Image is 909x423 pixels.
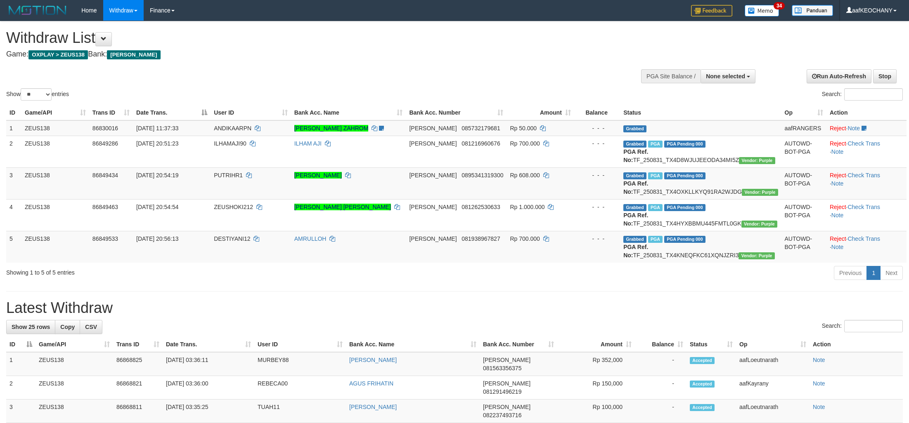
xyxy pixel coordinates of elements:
[409,172,457,179] span: [PERSON_NAME]
[409,140,457,147] span: [PERSON_NAME]
[826,199,907,231] td: · ·
[462,125,500,132] span: Copy 085732179681 to clipboard
[349,380,393,387] a: AGUS FRIHATIN
[294,235,327,242] a: AMRULLOH
[483,404,530,410] span: [PERSON_NAME]
[36,376,113,399] td: ZEUS138
[36,337,113,352] th: Game/API: activate to sort column ascending
[830,235,846,242] a: Reject
[6,320,55,334] a: Show 25 rows
[826,167,907,199] td: · ·
[163,399,254,423] td: [DATE] 03:35:25
[648,204,663,211] span: Marked by aafRornrotha
[136,172,178,179] span: [DATE] 20:54:19
[136,235,178,242] span: [DATE] 20:56:13
[510,235,540,242] span: Rp 700.000
[214,140,246,147] span: ILHAMAJI90
[635,399,686,423] td: -
[510,125,537,132] span: Rp 50.000
[346,337,480,352] th: Bank Acc. Name: activate to sort column ascending
[6,4,69,16] img: MOTION_logo.png
[831,148,844,155] a: Note
[807,69,871,83] a: Run Auto-Refresh
[462,172,503,179] span: Copy 0895341319300 to clipboard
[12,324,50,330] span: Show 25 rows
[635,352,686,376] td: -
[6,167,21,199] td: 3
[483,388,521,395] span: Copy 081291496219 to clipboard
[739,252,774,259] span: Vendor URL: https://trx4.1velocity.biz
[830,125,846,132] a: Reject
[741,221,777,228] span: Vendor URL: https://trx4.1velocity.biz
[847,172,880,179] a: Check Trans
[690,381,715,388] span: Accepted
[6,352,36,376] td: 1
[826,120,907,136] td: ·
[844,320,903,332] input: Search:
[620,105,781,120] th: Status
[6,265,373,277] div: Showing 1 to 5 of 5 entries
[163,337,254,352] th: Date Trans.: activate to sort column ascending
[810,337,903,352] th: Action
[406,105,507,120] th: Bank Acc. Number: activate to sort column ascending
[557,399,635,423] td: Rp 100,000
[623,141,646,148] span: Grabbed
[880,266,903,280] a: Next
[781,167,826,199] td: AUTOWD-BOT-PGA
[21,105,89,120] th: Game/API: activate to sort column ascending
[60,324,75,330] span: Copy
[781,105,826,120] th: Op: activate to sort column ascending
[254,399,346,423] td: TUAH11
[822,88,903,101] label: Search:
[781,136,826,167] td: AUTOWD-BOT-PGA
[294,125,369,132] a: [PERSON_NAME] ZAHROM
[136,140,178,147] span: [DATE] 20:51:23
[6,30,598,46] h1: Withdraw List
[21,231,89,263] td: ZEUS138
[623,204,646,211] span: Grabbed
[623,180,648,195] b: PGA Ref. No:
[92,235,118,242] span: 86849533
[409,125,457,132] span: [PERSON_NAME]
[781,231,826,263] td: AUTOWD-BOT-PGA
[574,105,620,120] th: Balance
[830,140,846,147] a: Reject
[648,236,663,243] span: Marked by aafRornrotha
[635,337,686,352] th: Balance: activate to sort column ascending
[133,105,211,120] th: Date Trans.: activate to sort column descending
[578,235,617,243] div: - - -
[641,69,701,83] div: PGA Site Balance /
[21,167,89,199] td: ZEUS138
[6,88,69,101] label: Show entries
[620,136,781,167] td: TF_250831_TX4D8WJUJEEODA34MI5Z
[214,172,243,179] span: PUTRIHR1
[813,404,825,410] a: Note
[136,125,178,132] span: [DATE] 11:37:33
[294,204,391,210] a: [PERSON_NAME] [PERSON_NAME]
[254,337,346,352] th: User ID: activate to sort column ascending
[578,124,617,132] div: - - -
[211,105,291,120] th: User ID: activate to sort column ascending
[36,399,113,423] td: ZEUS138
[736,352,810,376] td: aafLoeutnarath
[21,88,52,101] select: Showentries
[844,88,903,101] input: Search:
[214,235,250,242] span: DESTIYANI12
[834,266,867,280] a: Previous
[6,50,598,59] h4: Game: Bank:
[409,235,457,242] span: [PERSON_NAME]
[557,352,635,376] td: Rp 352,000
[6,120,21,136] td: 1
[85,324,97,330] span: CSV
[826,105,907,120] th: Action
[55,320,80,334] a: Copy
[792,5,833,16] img: panduan.png
[873,69,897,83] a: Stop
[620,167,781,199] td: TF_250831_TX4OXKLLKYQ91RA2WJDG
[28,50,88,59] span: OXPLAY > ZEUS138
[483,380,530,387] span: [PERSON_NAME]
[349,357,397,363] a: [PERSON_NAME]
[92,140,118,147] span: 86849286
[6,199,21,231] td: 4
[774,2,785,9] span: 34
